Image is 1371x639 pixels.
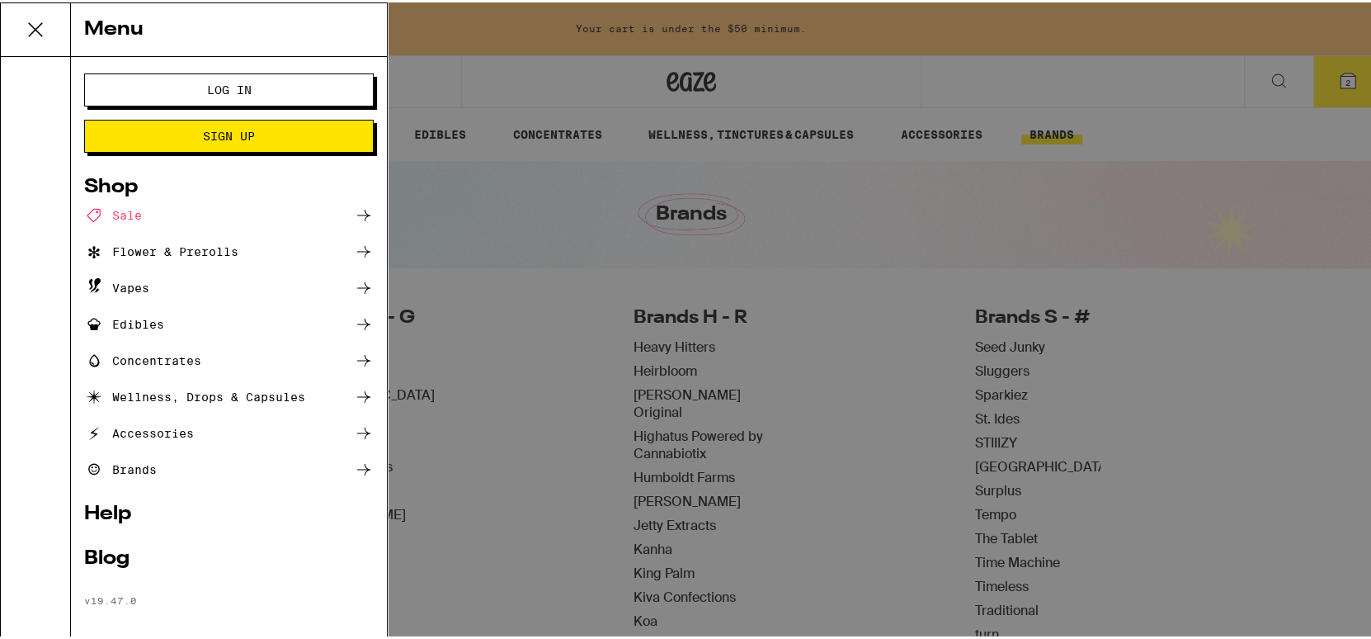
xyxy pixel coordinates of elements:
a: Concentrates [84,348,374,368]
a: Shop [84,175,374,195]
span: Help [37,12,71,26]
a: Accessories [84,421,374,441]
div: Wellness, Drops & Capsules [84,385,305,405]
button: Sign Up [84,117,374,150]
a: Flower & Prerolls [84,239,374,259]
a: Sale [84,203,374,223]
a: Help [84,502,374,522]
div: Edibles [84,312,164,332]
button: Log In [84,71,374,104]
div: Concentrates [84,348,201,368]
div: Sale [84,203,142,223]
div: Flower & Prerolls [84,239,238,259]
span: Log In [207,82,252,93]
a: Vapes [84,276,374,296]
div: Vapes [84,276,149,296]
div: Brands [84,457,157,477]
span: v 19.47.0 [84,593,137,603]
a: Wellness, Drops & Capsules [84,385,374,405]
div: Accessories [84,421,194,441]
a: Blog [84,547,374,566]
a: Brands [84,457,374,477]
a: Edibles [84,312,374,332]
div: Menu [71,1,387,54]
span: Sign Up [203,128,255,140]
